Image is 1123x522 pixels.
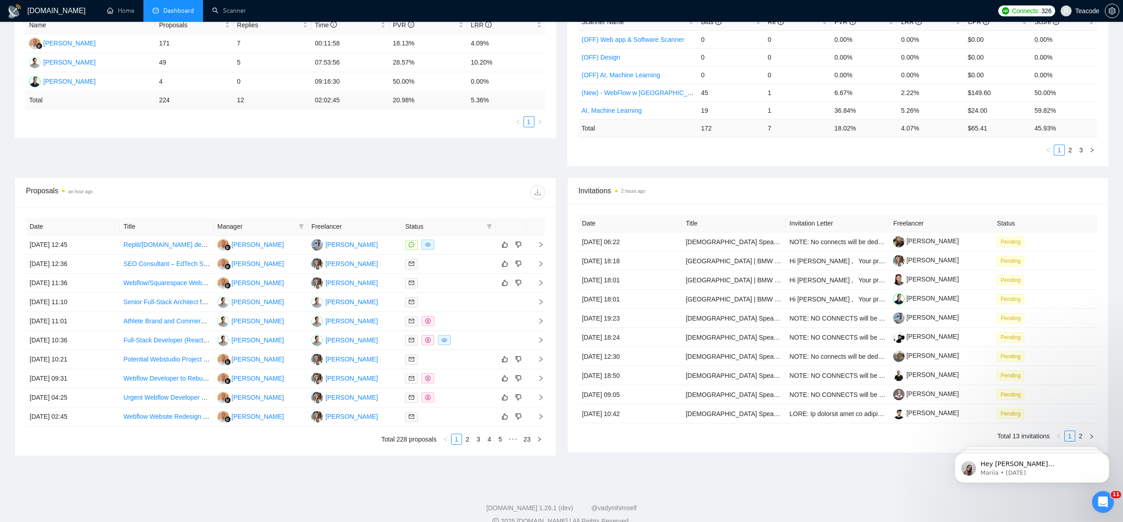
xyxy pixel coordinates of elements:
span: Pending [997,237,1024,247]
div: [PERSON_NAME] [325,335,378,345]
button: like [499,354,510,365]
td: 171 [155,34,233,53]
span: Score [1034,18,1059,25]
span: info-circle [408,21,414,28]
img: c1GAAM2Xf2A2QMLHHDCLMmoG0aRQVaUNkyBxOKS7iijQDNfScF89EzPa2OY4GIN6kq [893,351,904,362]
span: mail [409,337,414,343]
a: [DOMAIN_NAME] 1.26.1 (dev) [486,504,573,512]
a: Senior Full-Stack Architect for Supabase Enterprise Energy Platform [123,298,316,306]
div: [PERSON_NAME] [325,240,378,250]
span: ••• [506,434,520,445]
button: like [499,392,510,403]
a: Pending [997,371,1028,379]
li: 1 [451,434,462,445]
li: 2 [462,434,473,445]
a: PP[PERSON_NAME] [311,241,378,248]
div: [PERSON_NAME] [43,57,96,67]
td: 18.13% [389,34,467,53]
div: [PERSON_NAME] [325,412,378,422]
span: Re [768,18,784,25]
a: MU[PERSON_NAME] [218,279,284,286]
img: KS [311,373,323,384]
span: left [443,437,448,442]
span: right [537,437,542,442]
a: [GEOGRAPHIC_DATA] | BMW Motorcycle Owner Needed – Service Visit [686,276,892,284]
span: PVR [393,21,414,29]
td: 07:53:56 [311,53,389,72]
td: 0.00% [831,66,897,84]
a: [PERSON_NAME] [893,409,959,417]
img: gigradar-bm.png [224,378,231,384]
a: 23 [521,434,534,444]
li: Next 5 Pages [506,434,520,445]
span: Time [315,21,337,29]
a: Pending [997,352,1028,360]
span: Dashboard [163,7,194,15]
div: [PERSON_NAME] [232,354,284,364]
span: info-circle [485,21,492,28]
div: [PERSON_NAME] [325,316,378,326]
span: Scanner Name [582,18,624,25]
span: info-circle [330,21,337,28]
a: Pending [997,238,1028,245]
td: 0.00% [831,30,897,48]
td: 50.00% [389,72,467,91]
span: like [502,394,508,401]
div: [PERSON_NAME] [325,354,378,364]
a: MU[PERSON_NAME] [29,39,96,46]
img: KS [311,354,323,365]
div: [PERSON_NAME] [325,259,378,269]
a: 2 [1065,145,1075,155]
a: [PERSON_NAME] [893,314,959,321]
img: MU [29,38,41,49]
th: Name [25,16,155,34]
td: 0.00% [897,48,964,66]
li: 1 [1054,145,1065,156]
a: (OFF) Design [582,54,620,61]
span: left [1046,147,1051,153]
td: 0 [697,30,764,48]
a: 1 [1065,431,1075,441]
td: 0 [697,48,764,66]
td: 0.00% [831,48,897,66]
a: MU[PERSON_NAME] [218,241,284,248]
li: Next Page [1087,145,1098,156]
a: MU[PERSON_NAME] [218,412,284,420]
div: [PERSON_NAME] [232,392,284,402]
a: AI, Machine Learning [582,107,642,114]
a: [PERSON_NAME] [893,295,959,302]
img: KS [311,258,323,270]
a: 1 [524,117,534,127]
span: mail [409,261,414,266]
td: 7 [234,34,311,53]
a: Pending [997,295,1028,302]
td: 0 [764,30,831,48]
td: 49 [155,53,233,72]
button: right [1086,431,1097,442]
span: right [1089,147,1095,153]
span: Pending [997,256,1024,266]
span: dislike [515,260,522,267]
span: filter [299,224,304,229]
a: [GEOGRAPHIC_DATA] | BMW Motorcycle Owner Needed – Service Visit [686,296,892,303]
a: [PERSON_NAME] [893,333,959,340]
button: dislike [513,239,524,250]
a: [DEMOGRAPHIC_DATA] Speakers of Polish – Talent Bench for Future Managed Services Recording Projects [686,410,995,417]
div: [PERSON_NAME] [232,335,284,345]
span: dislike [515,394,522,401]
a: Replit/[DOMAIN_NAME] developer - AI developer [123,241,263,248]
span: Connects: [1012,6,1039,16]
td: 0 [697,66,764,84]
td: 00:11:58 [311,34,389,53]
td: 28.57% [389,53,467,72]
img: MP [311,335,323,346]
img: MP [311,316,323,327]
button: dislike [513,392,524,403]
a: KS[PERSON_NAME] [311,412,378,420]
p: Hey [PERSON_NAME][EMAIL_ADDRESS][DOMAIN_NAME], Looks like your Upwork agency TeaCode ran out of c... [40,26,157,35]
img: gigradar-bm.png [36,43,42,49]
td: 0.00% [897,66,964,84]
a: [PERSON_NAME] [893,352,959,359]
span: download [531,189,544,196]
img: gigradar-bm.png [224,416,231,422]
